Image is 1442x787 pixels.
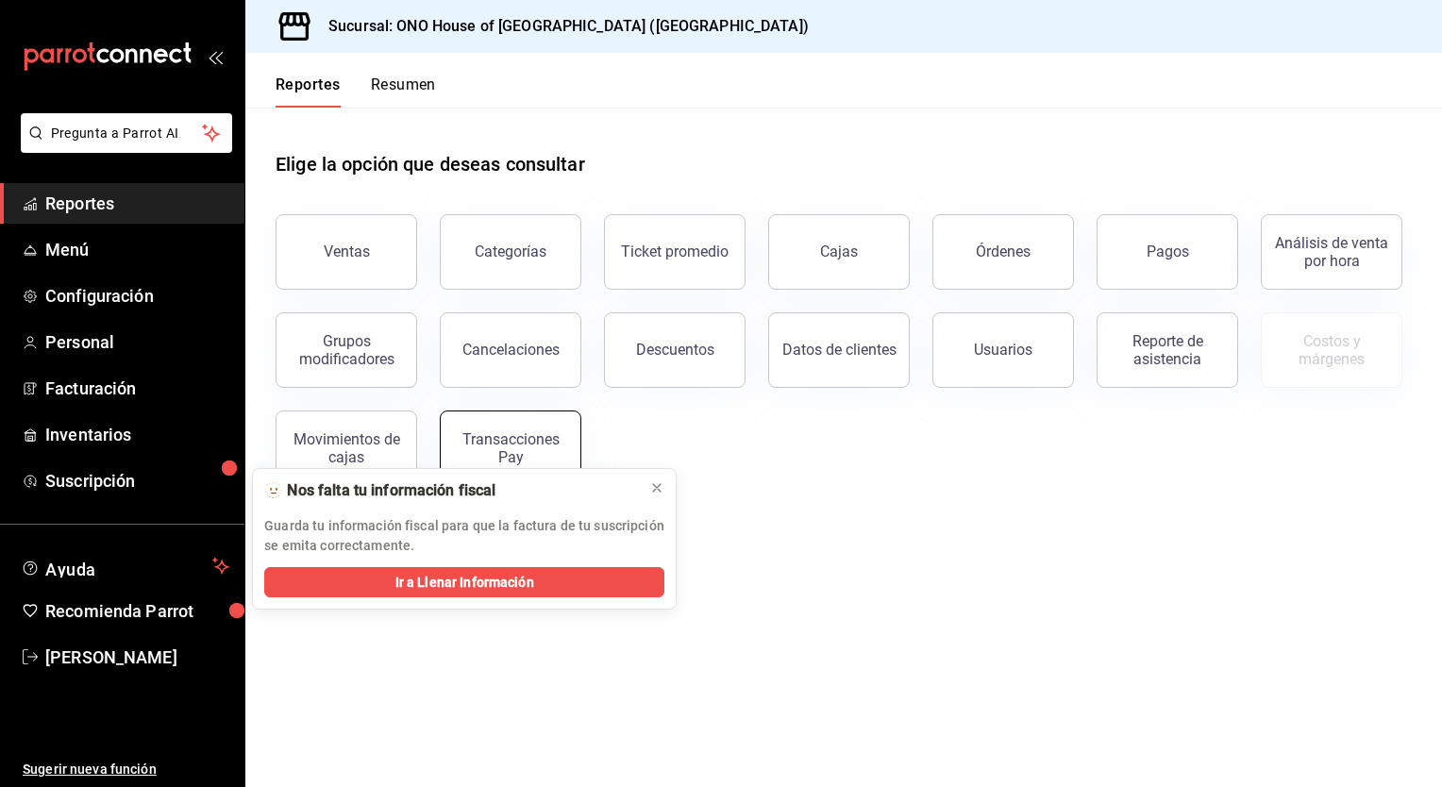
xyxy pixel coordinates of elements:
button: Categorías [440,214,581,290]
button: Órdenes [932,214,1074,290]
span: Ir a Llenar Información [395,573,534,593]
div: Análisis de venta por hora [1273,234,1390,270]
button: Ir a Llenar Información [264,567,664,597]
div: Órdenes [976,243,1031,260]
p: Guarda tu información fiscal para que la factura de tu suscripción se emita correctamente. [264,516,664,556]
button: Resumen [371,75,436,108]
button: Cancelaciones [440,312,581,388]
button: Grupos modificadores [276,312,417,388]
span: Personal [45,329,229,355]
button: Movimientos de cajas [276,410,417,486]
a: Pregunta a Parrot AI [13,137,232,157]
span: Menú [45,237,229,262]
div: Datos de clientes [782,341,897,359]
div: Transacciones Pay [452,430,569,466]
a: Cajas [768,214,910,290]
div: Ticket promedio [621,243,729,260]
div: Grupos modificadores [288,332,405,368]
div: Descuentos [636,341,714,359]
span: Suscripción [45,468,229,494]
button: Ticket promedio [604,214,746,290]
button: Pagos [1097,214,1238,290]
div: Pagos [1147,243,1189,260]
span: Ayuda [45,555,205,578]
div: Cancelaciones [462,341,560,359]
div: Ventas [324,243,370,260]
button: Reporte de asistencia [1097,312,1238,388]
div: Costos y márgenes [1273,332,1390,368]
button: Pregunta a Parrot AI [21,113,232,153]
button: Transacciones Pay [440,410,581,486]
span: Sugerir nueva función [23,760,229,779]
div: Categorías [475,243,546,260]
button: Análisis de venta por hora [1261,214,1402,290]
span: Facturación [45,376,229,401]
button: open_drawer_menu [208,49,223,64]
span: Inventarios [45,422,229,447]
button: Usuarios [932,312,1074,388]
span: Recomienda Parrot [45,598,229,624]
button: Descuentos [604,312,746,388]
button: Contrata inventarios para ver este reporte [1261,312,1402,388]
button: Datos de clientes [768,312,910,388]
div: Usuarios [974,341,1032,359]
span: [PERSON_NAME] [45,645,229,670]
h3: Sucursal: ONO House of [GEOGRAPHIC_DATA] ([GEOGRAPHIC_DATA]) [313,15,809,38]
div: Cajas [820,241,859,263]
div: Movimientos de cajas [288,430,405,466]
button: Reportes [276,75,341,108]
button: Ventas [276,214,417,290]
span: Reportes [45,191,229,216]
div: navigation tabs [276,75,436,108]
div: 🫥 Nos falta tu información fiscal [264,480,634,501]
span: Configuración [45,283,229,309]
span: Pregunta a Parrot AI [51,124,203,143]
div: Reporte de asistencia [1109,332,1226,368]
h1: Elige la opción que deseas consultar [276,150,585,178]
